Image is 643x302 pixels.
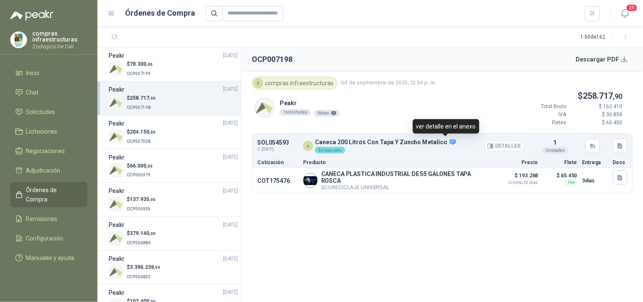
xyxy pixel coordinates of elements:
div: c [303,141,313,151]
p: 1 [554,138,557,147]
img: Company Logo [109,231,123,246]
span: OCP006935 [127,207,150,211]
button: Descargar PDF [571,51,633,68]
span: Órdenes de Compra [26,185,79,204]
p: Flete [543,160,577,165]
span: [DATE] [223,288,238,296]
span: OCP007038 [127,139,150,144]
div: 1 solicitudes [280,109,311,116]
span: [DATE] [223,153,238,161]
div: ver detalle en el anexo [413,119,479,134]
img: Company Logo [303,173,317,187]
span: Configuración [26,234,64,243]
a: Configuración [10,230,87,246]
span: Negociaciones [26,146,65,156]
h3: Peakr [109,288,125,297]
span: 204.150 [130,129,156,135]
a: Remisiones [10,211,87,227]
img: Company Logo [109,95,123,110]
span: 379.140 [130,230,156,236]
span: 04 de septiembre de 2025, 12:34 p. m. [341,79,437,87]
p: $ [127,196,156,204]
a: Órdenes de Compra [10,182,87,207]
h3: Peakr [109,186,125,196]
p: $ 65.450 [543,171,577,181]
h3: Peakr [109,153,125,162]
p: Total Bruto [516,103,567,111]
img: Logo peakr [10,10,53,20]
span: ,00 [149,130,156,134]
span: ,00 [149,231,156,236]
div: c [253,78,263,88]
span: 258.717 [130,95,156,101]
span: ,90 [149,96,156,101]
span: Solicitudes [26,107,56,117]
span: 137.935 [130,196,156,202]
div: 1 - 50 de 162 [581,31,633,44]
h3: Peakr [109,220,125,229]
span: [DATE] [223,85,238,93]
a: Manuales y ayuda [10,250,87,266]
p: $ 65.450 [572,119,623,127]
a: Negociaciones [10,143,87,159]
img: Company Logo [109,197,123,212]
span: ,00 [146,62,153,67]
h3: Peakr [109,254,125,263]
span: Remisiones [26,214,58,224]
a: Peakr[DATE] Company Logo$258.717,90OCP007198 [109,85,238,112]
a: Adjudicación [10,162,87,179]
p: $ [516,89,623,103]
span: [DATE] [223,255,238,263]
div: Notas [314,110,340,117]
span: OCP006884 [127,240,150,245]
span: [DATE] [223,221,238,229]
p: $ [127,162,153,170]
img: Company Logo [109,129,123,144]
p: Cotización [257,160,298,165]
span: [DATE] [223,52,238,60]
span: ,99 [154,265,160,270]
a: Peakr[DATE] Company Logo$204.150,00OCP007038 [109,119,238,145]
div: Unidades [543,147,568,154]
span: 66.000 [130,163,153,169]
img: Company Logo [109,62,123,76]
a: Peakr[DATE] Company Logo$66.000,00OCP006979 [109,153,238,179]
p: Caneca 200 Litros Con Tapa Y Zuncho Metalico [315,139,457,146]
a: Peakr[DATE] Company Logo$379.140,00OCP006884 [109,220,238,247]
p: Precio [496,160,538,165]
span: ,00 [146,164,153,168]
span: Crédito 30 días [496,181,538,185]
p: CANECA PLASTICA INDUSTRIAL DE 55 GALONES TAPA ROSCA [321,171,491,184]
span: 258.717 [583,91,623,101]
span: C: [DATE] [257,146,289,153]
p: compras infraestructuras [32,31,87,42]
span: 20 [626,4,638,12]
p: $ [127,60,153,68]
p: Docs [613,160,627,165]
p: Peakr [280,98,340,108]
a: Peakr[DATE] Company Logo$137.935,00OCP006935 [109,186,238,213]
p: COT175476 [257,177,298,184]
p: $ 30.858 [572,111,623,119]
div: Flex [565,179,577,186]
p: IVA [516,111,567,119]
a: Licitaciones [10,123,87,140]
span: Chat [26,88,39,97]
span: OCP006833 [127,274,150,279]
p: $ [127,229,156,238]
span: [DATE] [223,187,238,195]
a: Inicio [10,65,87,81]
button: 20 [618,6,633,21]
p: Entrega [582,160,608,165]
img: Company Logo [109,163,123,178]
span: Inicio [26,68,40,78]
a: Peakr[DATE] Company Logo$78.300,00OCP007199 [109,51,238,78]
h3: Peakr [109,85,125,94]
p: ECORECICLAJE UNIVERSAL [321,184,491,190]
span: Manuales y ayuda [26,253,75,263]
span: ,00 [149,197,156,202]
span: 3.396.239 [130,264,160,270]
p: $ 162.410 [572,103,623,111]
p: Fletes [516,119,567,127]
span: Licitaciones [26,127,58,136]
